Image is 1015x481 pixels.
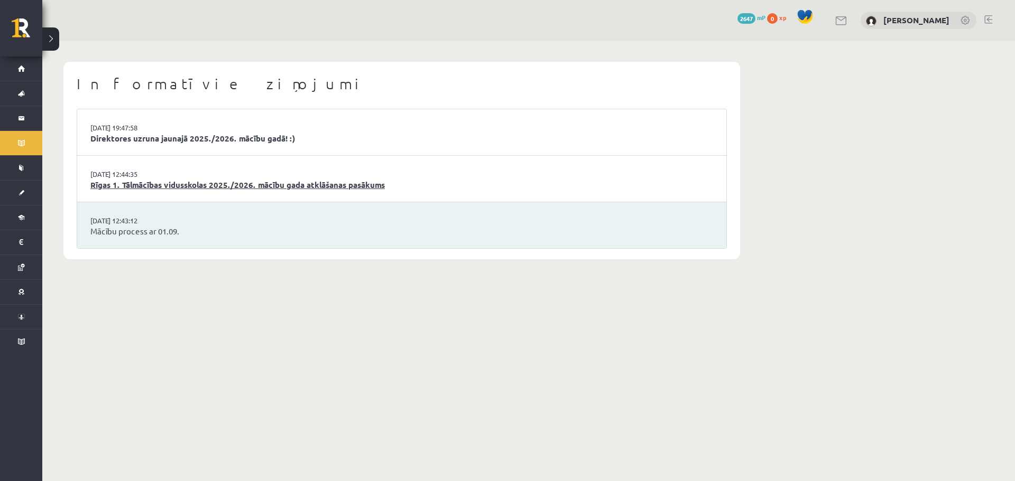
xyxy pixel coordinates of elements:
[866,16,876,26] img: Grigorijs Brusovs
[767,13,791,22] a: 0 xp
[12,18,42,45] a: Rīgas 1. Tālmācības vidusskola
[90,215,170,226] a: [DATE] 12:43:12
[90,122,170,133] a: [DATE] 19:47:58
[737,13,755,24] span: 2647
[757,13,765,22] span: mP
[737,13,765,22] a: 2647 mP
[767,13,778,24] span: 0
[90,179,713,191] a: Rīgas 1. Tālmācības vidusskolas 2025./2026. mācību gada atklāšanas pasākums
[883,15,949,25] a: [PERSON_NAME]
[779,13,786,22] span: xp
[77,75,727,93] h1: Informatīvie ziņojumi
[90,225,713,238] a: Mācību process ar 01.09.
[90,169,170,180] a: [DATE] 12:44:35
[90,133,713,145] a: Direktores uzruna jaunajā 2025./2026. mācību gadā! :)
